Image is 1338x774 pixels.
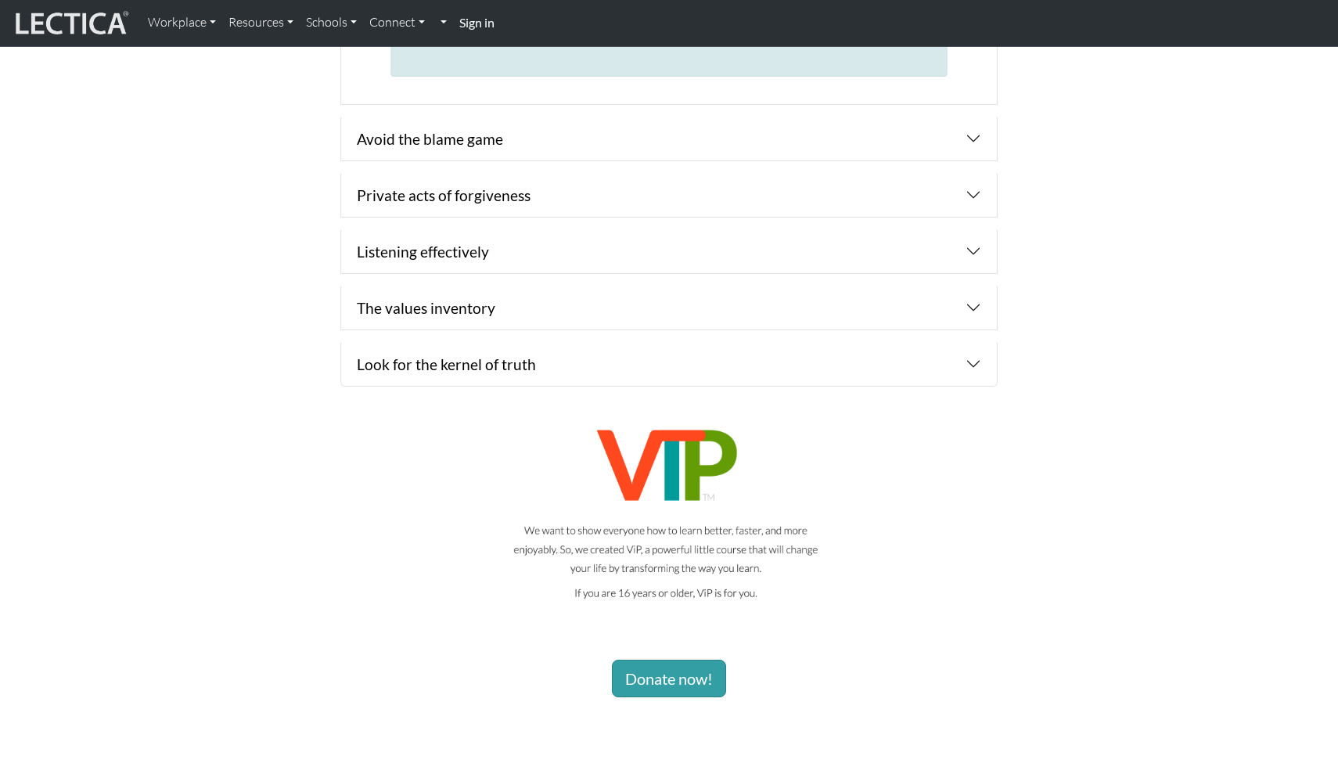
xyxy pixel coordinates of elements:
[142,6,222,39] a: Workplace
[341,117,997,160] button: Avoid the blame game
[300,6,363,39] a: Schools
[341,286,997,329] button: The values inventory
[341,343,997,386] button: Look for the kernel of truth
[341,174,997,217] button: Private acts of forgiveness
[222,6,300,39] a: Resources
[341,230,997,273] button: Listening effectively
[459,15,495,30] strong: Sign in
[612,660,726,697] a: Donate now!
[12,9,129,38] img: lecticalive
[453,6,501,40] a: Sign in
[363,6,431,39] a: Connect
